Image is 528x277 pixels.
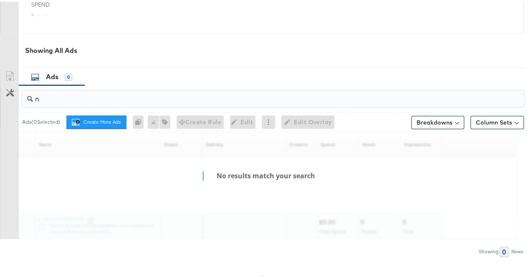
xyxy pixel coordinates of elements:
[46,71,58,79] span: Ads
[65,72,72,79] div: 0
[478,247,500,253] div: Showing:
[22,117,60,124] div: Ads ( 0 Selected)
[511,247,524,253] div: Rows
[33,86,480,102] input: Search Ad Name, ID or Objective
[66,114,126,127] button: Create More Ads
[133,114,148,127] div: 0
[470,114,524,127] button: Column Sets
[500,245,508,255] div: 0
[25,44,524,54] div: Showing All Ads
[202,170,321,179] h4: No results match your search
[411,114,464,127] button: Breakdowns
